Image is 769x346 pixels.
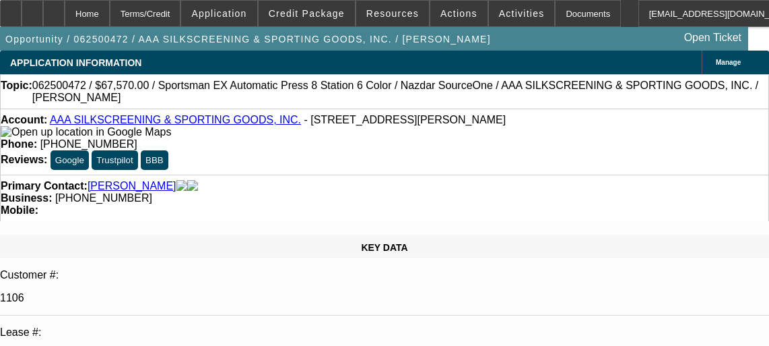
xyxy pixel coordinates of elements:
span: APPLICATION INFORMATION [10,57,141,68]
a: View Google Maps [1,126,171,138]
strong: Topic: [1,80,32,104]
span: Resources [366,8,419,19]
span: KEY DATA [361,242,407,253]
strong: Reviews: [1,154,47,165]
button: Activities [489,1,555,26]
button: Resources [356,1,429,26]
span: Application [191,8,246,19]
span: 062500472 / $67,570.00 / Sportsman EX Automatic Press 8 Station 6 Color / Nazdar SourceOne / AAA ... [32,80,768,104]
strong: Mobile: [1,204,38,216]
button: Actions [430,1,488,26]
span: [PHONE_NUMBER] [40,138,137,150]
a: Open Ticket [679,26,747,49]
img: Open up location in Google Maps [1,126,171,138]
button: Credit Package [259,1,355,26]
span: Activities [499,8,545,19]
strong: Primary Contact: [1,180,88,192]
span: Manage [716,59,741,66]
span: Credit Package [269,8,345,19]
strong: Account: [1,114,47,125]
span: [PHONE_NUMBER] [55,192,152,204]
img: facebook-icon.png [176,180,187,192]
button: Trustpilot [92,150,137,170]
span: - [STREET_ADDRESS][PERSON_NAME] [304,114,506,125]
span: Opportunity / 062500472 / AAA SILKSCREENING & SPORTING GOODS, INC. / [PERSON_NAME] [5,34,491,45]
a: AAA SILKSCREENING & SPORTING GOODS, INC. [50,114,301,125]
button: Google [51,150,89,170]
strong: Phone: [1,138,37,150]
button: BBB [141,150,168,170]
span: Actions [440,8,477,19]
a: [PERSON_NAME] [88,180,176,192]
button: Application [181,1,257,26]
img: linkedin-icon.png [187,180,198,192]
strong: Business: [1,192,52,204]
